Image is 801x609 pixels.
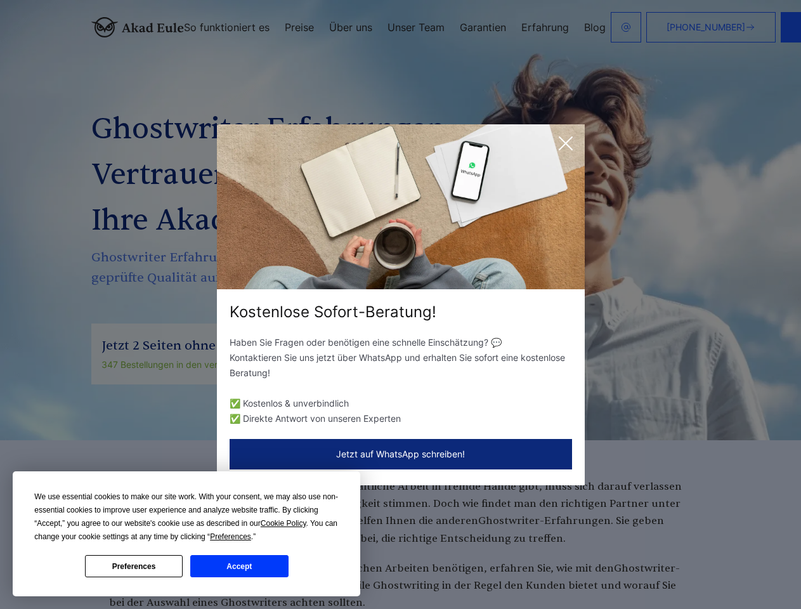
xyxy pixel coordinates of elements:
[584,22,606,32] a: Blog
[230,439,572,469] button: Jetzt auf WhatsApp schreiben!
[329,22,372,32] a: Über uns
[210,532,251,541] span: Preferences
[261,519,306,528] span: Cookie Policy
[621,22,631,32] img: email
[285,22,314,32] a: Preise
[230,335,572,381] p: Haben Sie Fragen oder benötigen eine schnelle Einschätzung? 💬 Kontaktieren Sie uns jetzt über Wha...
[521,22,569,32] a: Erfahrung
[646,12,776,43] a: [PHONE_NUMBER]
[667,22,745,32] span: [PHONE_NUMBER]
[217,124,585,289] img: exit
[85,555,183,577] button: Preferences
[184,22,270,32] a: So funktioniert es
[460,22,506,32] a: Garantien
[230,411,572,426] li: ✅ Direkte Antwort von unseren Experten
[387,22,445,32] a: Unser Team
[91,17,184,37] img: logo
[34,490,339,544] div: We use essential cookies to make our site work. With your consent, we may also use non-essential ...
[13,471,360,596] div: Cookie Consent Prompt
[217,302,585,322] div: Kostenlose Sofort-Beratung!
[190,555,288,577] button: Accept
[230,396,572,411] li: ✅ Kostenlos & unverbindlich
